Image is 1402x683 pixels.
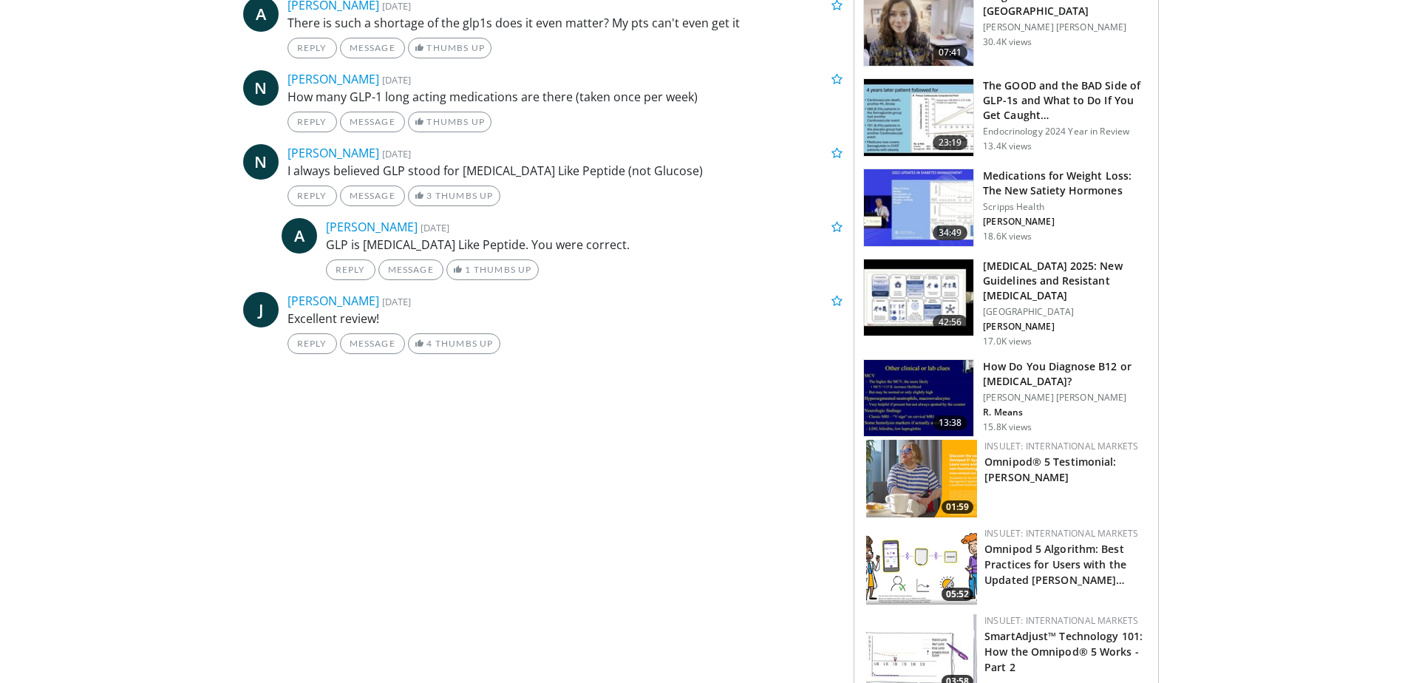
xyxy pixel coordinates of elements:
a: J [243,292,279,327]
p: [GEOGRAPHIC_DATA] [983,306,1149,318]
a: Thumbs Up [408,112,491,132]
a: Reply [287,38,337,58]
p: [PERSON_NAME] [983,321,1149,333]
a: Message [340,333,405,354]
span: 3 [426,190,432,201]
img: 756cb5e3-da60-49d4-af2c-51c334342588.150x105_q85_crop-smart_upscale.jpg [864,79,973,156]
a: Message [378,259,443,280]
a: Reply [287,112,337,132]
a: 01:59 [866,440,977,517]
p: [PERSON_NAME] [PERSON_NAME] [983,21,1149,33]
a: 4 Thumbs Up [408,333,500,354]
a: [PERSON_NAME] [287,293,379,309]
a: N [243,70,279,106]
a: N [243,144,279,180]
p: GLP is [MEDICAL_DATA] Like Peptide. You were correct. [326,236,843,254]
p: Excellent review! [287,310,843,327]
a: SmartAdjust™ Technology 101: How the Omnipod® 5 Works - Part 2 [984,629,1143,674]
span: 34:49 [933,225,968,240]
p: 30.4K views [983,36,1032,48]
a: Insulet: International Markets [984,614,1138,627]
a: Message [340,112,405,132]
a: [PERSON_NAME] [287,71,379,87]
a: Omnipod® 5 Testimonial: [PERSON_NAME] [984,455,1116,484]
a: 34:49 Medications for Weight Loss: The New Satiety Hormones Scripps Health [PERSON_NAME] 18.6K views [863,169,1149,247]
a: 23:19 The GOOD and the BAD Side of GLP-1s and What to Do If You Get Caught… Endocrinology 2024 Ye... [863,78,1149,157]
small: [DATE] [382,295,411,308]
a: Reply [326,259,375,280]
small: [DATE] [382,147,411,160]
h3: The GOOD and the BAD Side of GLP-1s and What to Do If You Get Caught… [983,78,1149,123]
a: Thumbs Up [408,38,491,58]
img: 172d2151-0bab-4046-8dbc-7c25e5ef1d9f.150x105_q85_crop-smart_upscale.jpg [864,360,973,437]
a: 3 Thumbs Up [408,186,500,206]
img: 280bcb39-0f4e-42eb-9c44-b41b9262a277.150x105_q85_crop-smart_upscale.jpg [864,259,973,336]
span: 07:41 [933,45,968,60]
a: Message [340,186,405,206]
p: [PERSON_NAME] [983,216,1149,228]
h3: How Do You Diagnose B12 or [MEDICAL_DATA]? [983,359,1149,389]
span: 23:19 [933,135,968,150]
p: 13.4K views [983,140,1032,152]
p: 15.8K views [983,421,1032,433]
a: [PERSON_NAME] [287,145,379,161]
a: 13:38 How Do You Diagnose B12 or [MEDICAL_DATA]? [PERSON_NAME] [PERSON_NAME] R. Means 15.8K views [863,359,1149,438]
img: 07e42906-ef03-456f-8d15-f2a77df6705a.150x105_q85_crop-smart_upscale.jpg [864,169,973,246]
span: 01:59 [942,500,973,514]
span: 1 [465,264,471,275]
h3: [MEDICAL_DATA] 2025: New Guidelines and Resistant [MEDICAL_DATA] [983,259,1149,303]
a: Omnipod 5 Algorithm: Best Practices for Users with the Updated [PERSON_NAME]… [984,542,1126,587]
span: 42:56 [933,315,968,330]
a: 05:52 [866,527,977,605]
small: [DATE] [421,221,449,234]
p: Scripps Health [983,201,1149,213]
a: A [282,218,317,254]
img: 28928f16-10b7-4d97-890d-06b5c2964f7d.png.150x105_q85_crop-smart_upscale.png [866,527,977,605]
span: 13:38 [933,415,968,430]
a: 1 Thumbs Up [446,259,539,280]
p: I always believed GLP stood for [MEDICAL_DATA] Like Peptide (not Glucose) [287,162,843,180]
h3: Medications for Weight Loss: The New Satiety Hormones [983,169,1149,198]
img: 6d50c0dd-ba08-46d7-8ee2-cf2a961867be.png.150x105_q85_crop-smart_upscale.png [866,440,977,517]
a: Insulet: International Markets [984,527,1138,540]
small: [DATE] [382,73,411,86]
p: 18.6K views [983,231,1032,242]
p: 17.0K views [983,336,1032,347]
a: [PERSON_NAME] [326,219,418,235]
span: 4 [426,338,432,349]
span: 05:52 [942,588,973,601]
a: Insulet: International Markets [984,440,1138,452]
a: Message [340,38,405,58]
p: How many GLP-1 long acting medications are there (taken once per week) [287,88,843,106]
p: Endocrinology 2024 Year in Review [983,126,1149,137]
a: Reply [287,333,337,354]
p: R. Means [983,407,1149,418]
a: 42:56 [MEDICAL_DATA] 2025: New Guidelines and Resistant [MEDICAL_DATA] [GEOGRAPHIC_DATA] [PERSON_... [863,259,1149,347]
p: [PERSON_NAME] [PERSON_NAME] [983,392,1149,404]
p: There is such a shortage of the glp1s does it even matter? My pts can't even get it [287,14,843,32]
a: Reply [287,186,337,206]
